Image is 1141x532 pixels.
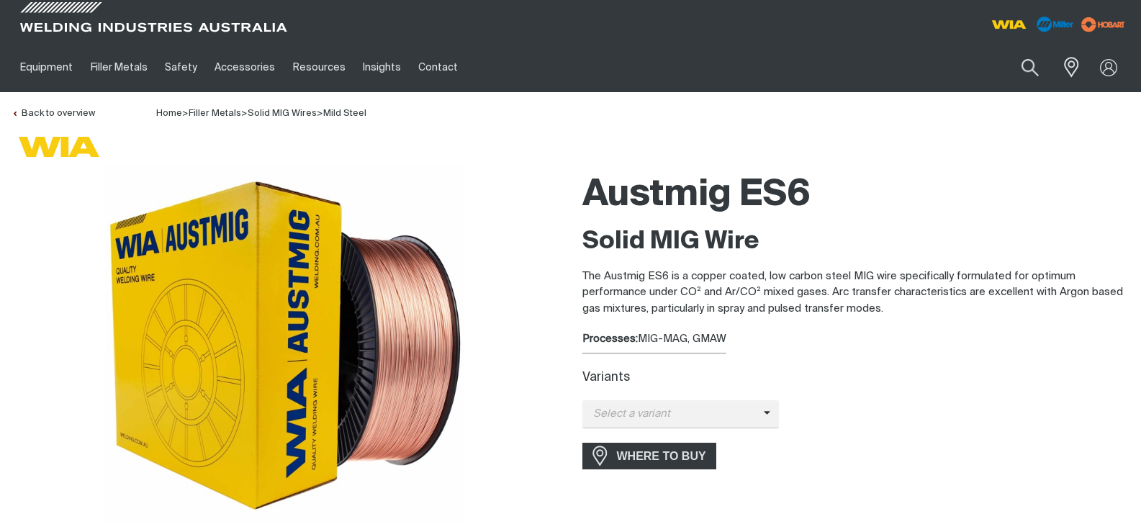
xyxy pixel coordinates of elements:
[410,42,466,92] a: Contact
[988,50,1055,84] input: Product name or item number...
[105,165,465,525] img: Austmig ES6
[608,445,716,468] span: WHERE TO BUY
[156,107,182,118] a: Home
[189,109,241,118] a: Filler Metals
[582,443,717,469] a: WHERE TO BUY
[248,109,317,118] a: Solid MIG Wires
[582,406,764,423] span: Select a variant
[582,331,1130,348] div: MIG-MAG, GMAW
[156,109,182,118] span: Home
[582,333,638,344] strong: Processes:
[12,42,81,92] a: Equipment
[12,109,95,118] a: Back to overview of Solid MIG Wires
[1077,14,1129,35] img: miller
[354,42,410,92] a: Insights
[323,109,366,118] a: Mild Steel
[582,371,630,384] label: Variants
[317,109,323,118] span: >
[1006,50,1055,84] button: Search products
[284,42,354,92] a: Resources
[81,42,155,92] a: Filler Metals
[582,172,1130,219] h1: Austmig ES6
[582,269,1130,317] p: The Austmig ES6 is a copper coated, low carbon steel MIG wire specifically formulated for optimum...
[582,226,1130,258] h2: Solid MIG Wire
[241,109,248,118] span: >
[182,109,189,118] span: >
[156,42,206,92] a: Safety
[206,42,284,92] a: Accessories
[12,42,850,92] nav: Main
